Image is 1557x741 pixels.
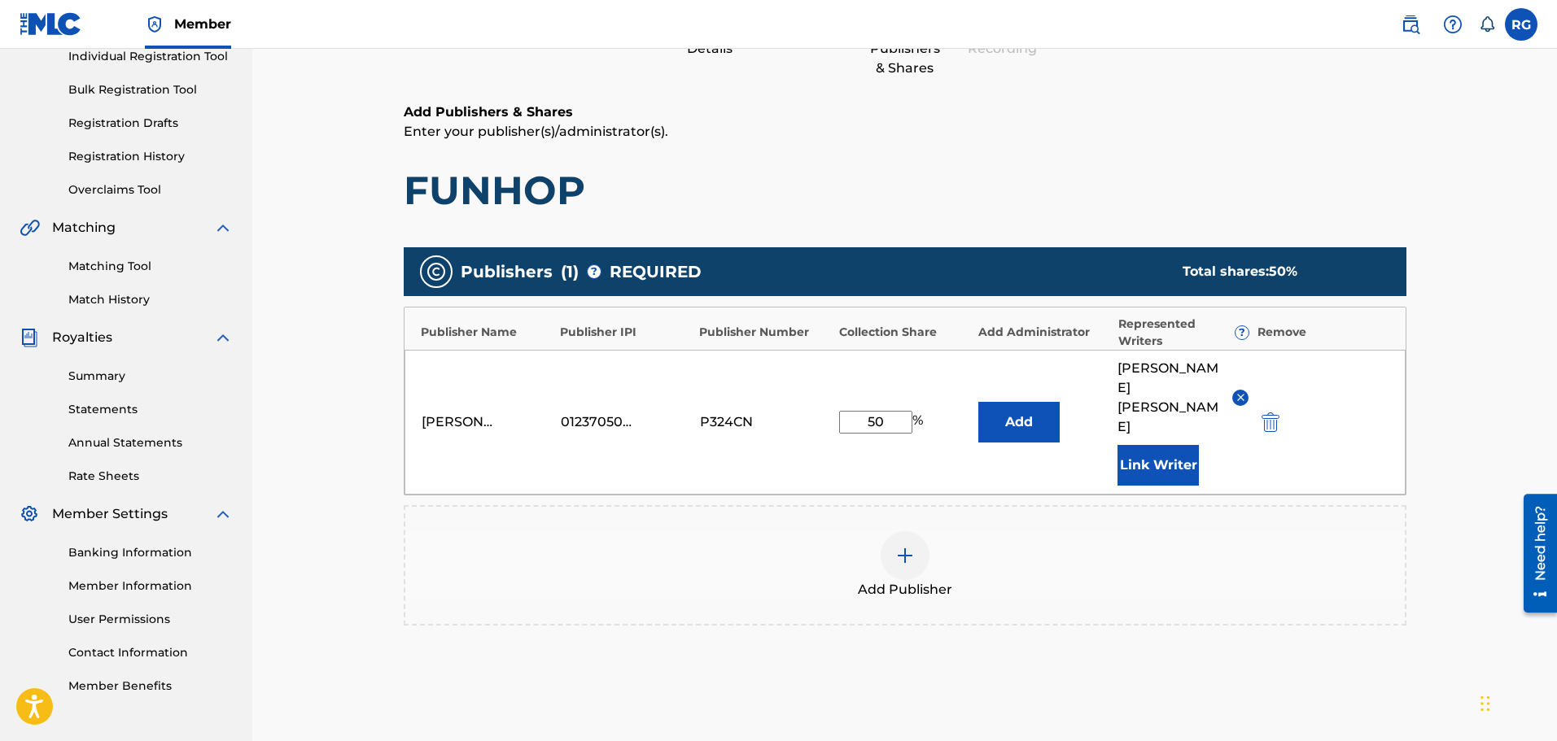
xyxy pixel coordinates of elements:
img: MLC Logo [20,12,82,36]
a: Individual Registration Tool [68,48,233,65]
button: Link Writer [1117,445,1199,486]
a: Matching Tool [68,258,233,275]
div: Notifications [1479,16,1495,33]
img: expand [213,328,233,347]
a: Registration History [68,148,233,165]
a: Banking Information [68,544,233,561]
a: Overclaims Tool [68,181,233,198]
a: Member Information [68,578,233,595]
div: User Menu [1505,8,1537,41]
p: Enter your publisher(s)/administrator(s). [404,122,1406,142]
span: ? [588,265,601,278]
div: Remove [1257,324,1389,341]
img: help [1443,15,1463,34]
span: Matching [52,218,116,238]
a: Public Search [1394,8,1427,41]
a: Match History [68,291,233,308]
span: REQUIRED [610,259,702,284]
img: Member Settings [20,504,39,524]
a: Rate Sheets [68,468,233,485]
span: Add Publisher [858,580,952,599]
img: expand [213,218,233,238]
img: expand [213,504,233,524]
a: Annual Statements [68,434,233,451]
a: Member Benefits [68,678,233,695]
span: Member Settings [52,504,168,524]
span: ? [1236,326,1249,339]
img: publishers [426,262,446,281]
span: Publishers [461,259,553,284]
img: Top Rightsholder [145,15,164,34]
img: Royalties [20,328,39,347]
img: Matching [20,218,40,238]
a: Statements [68,401,233,418]
span: Royalties [52,328,112,347]
img: remove-from-list-button [1235,391,1247,403]
div: Collection Share [839,324,970,341]
div: Total shares: [1183,262,1373,281]
div: Represented Writers [1118,316,1249,350]
span: ( 1 ) [561,259,579,284]
a: Contact Information [68,644,233,661]
a: User Permissions [68,611,233,628]
span: Member [174,15,231,33]
a: Registration Drafts [68,115,233,132]
span: 50 % [1269,264,1297,279]
div: Publisher IPI [560,324,691,341]
span: [PERSON_NAME] [PERSON_NAME] [1117,359,1220,437]
h1: FUNHOP [404,166,1406,215]
div: Drag [1480,679,1490,728]
iframe: Resource Center [1511,487,1557,618]
a: Bulk Registration Tool [68,81,233,98]
div: Add Administrator [978,324,1109,341]
div: Publisher Number [699,324,830,341]
button: Add [978,402,1060,442]
span: % [912,411,927,434]
a: Summary [68,368,233,385]
img: 12a2ab48e56ec057fbd8.svg [1262,412,1279,432]
div: Help [1437,8,1469,41]
div: Publisher Name [421,324,552,341]
iframe: Chat Widget [1476,663,1557,741]
img: add [895,546,915,565]
h6: Add Publishers & Shares [404,102,1406,122]
div: Add Publishers & Shares [864,20,946,78]
img: search [1401,15,1420,34]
